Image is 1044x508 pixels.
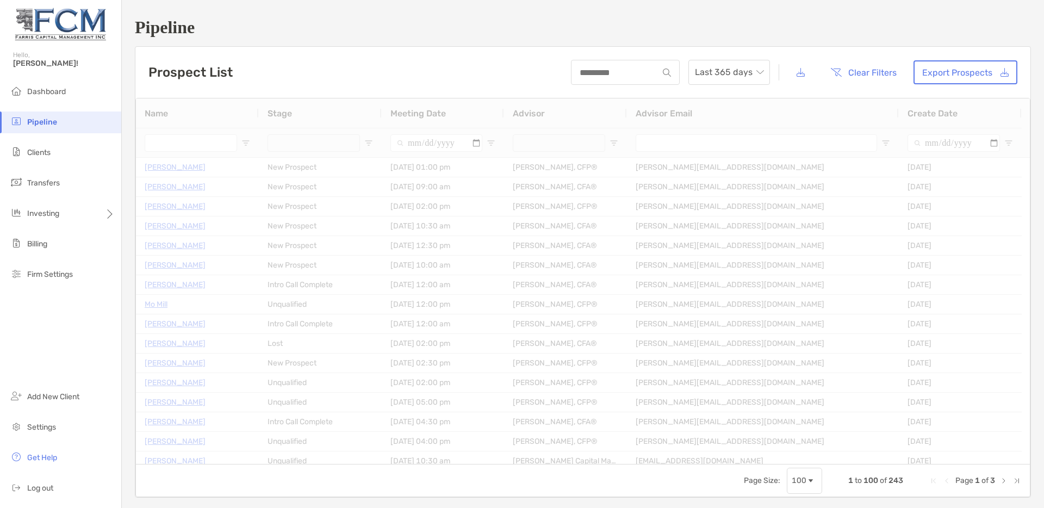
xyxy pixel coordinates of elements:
[10,481,23,494] img: logout icon
[848,476,853,485] span: 1
[10,115,23,128] img: pipeline icon
[695,60,763,84] span: Last 365 days
[27,87,66,96] span: Dashboard
[942,476,951,485] div: Previous Page
[27,148,51,157] span: Clients
[10,450,23,463] img: get-help icon
[27,484,53,493] span: Log out
[822,60,905,84] button: Clear Filters
[27,209,59,218] span: Investing
[27,117,57,127] span: Pipeline
[855,476,862,485] span: to
[27,239,47,249] span: Billing
[990,476,995,485] span: 3
[787,468,822,494] div: Page Size
[27,453,57,462] span: Get Help
[863,476,878,485] span: 100
[27,423,56,432] span: Settings
[880,476,887,485] span: of
[981,476,989,485] span: of
[744,476,780,485] div: Page Size:
[10,206,23,219] img: investing icon
[975,476,980,485] span: 1
[13,4,108,44] img: Zoe Logo
[10,237,23,250] img: billing icon
[10,84,23,97] img: dashboard icon
[27,392,79,401] span: Add New Client
[10,267,23,280] img: firm-settings icon
[929,476,938,485] div: First Page
[148,65,233,80] h3: Prospect List
[10,389,23,402] img: add_new_client icon
[13,59,115,68] span: [PERSON_NAME]!
[10,176,23,189] img: transfers icon
[135,17,1031,38] h1: Pipeline
[10,145,23,158] img: clients icon
[913,60,1017,84] a: Export Prospects
[1012,476,1021,485] div: Last Page
[10,420,23,433] img: settings icon
[27,270,73,279] span: Firm Settings
[999,476,1008,485] div: Next Page
[792,476,806,485] div: 100
[955,476,973,485] span: Page
[27,178,60,188] span: Transfers
[663,69,671,77] img: input icon
[888,476,903,485] span: 243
